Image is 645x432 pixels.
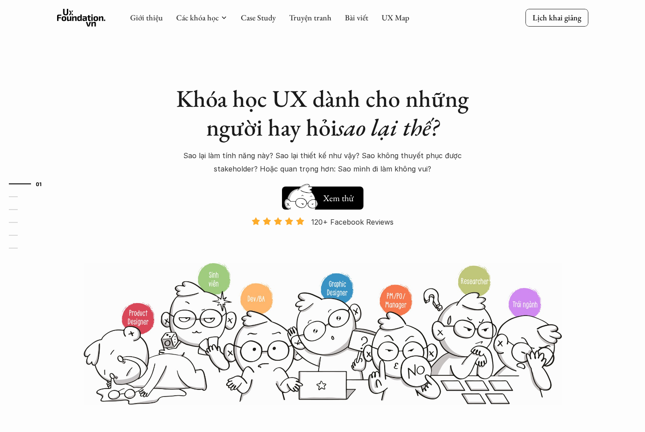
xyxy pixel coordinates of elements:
[130,12,163,23] a: Giới thiệu
[244,217,402,261] a: 120+ Facebook Reviews
[525,9,588,26] a: Lịch khai giảng
[168,84,478,142] h1: Khóa học UX dành cho những người hay hỏi
[282,182,363,210] a: Xem thử
[36,181,42,187] strong: 01
[337,112,439,143] em: sao lại thế?
[322,192,355,204] h5: Xem thử
[168,149,478,176] p: Sao lại làm tính năng này? Sao lại thiết kế như vậy? Sao không thuyết phục được stakeholder? Hoặc...
[241,12,276,23] a: Case Study
[311,215,394,229] p: 120+ Facebook Reviews
[9,179,51,189] a: 01
[345,12,368,23] a: Bài viết
[176,12,219,23] a: Các khóa học
[382,12,409,23] a: UX Map
[289,12,332,23] a: Truyện tranh
[533,12,581,23] p: Lịch khai giảng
